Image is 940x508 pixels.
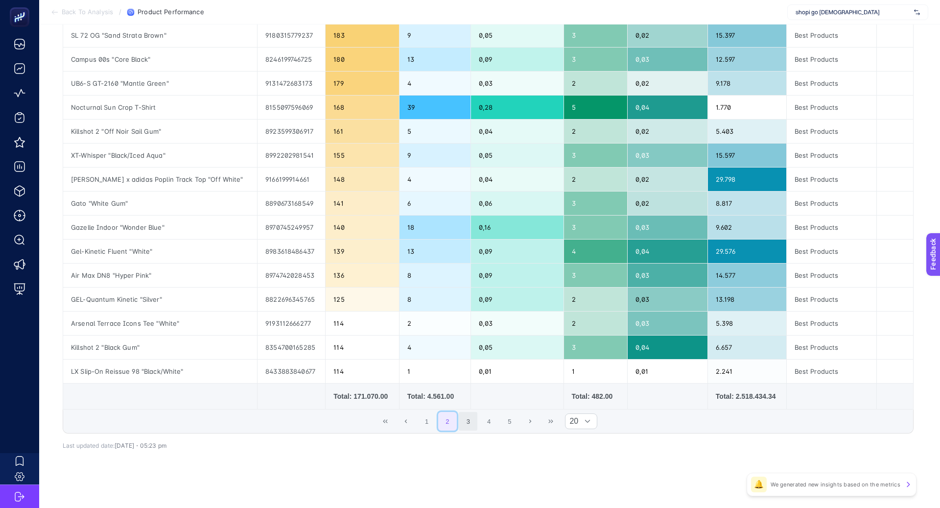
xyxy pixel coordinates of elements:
[63,48,257,71] div: Campus 00s "Core Black"
[572,391,619,401] div: Total: 482.00
[708,264,786,287] div: 14.577
[258,144,325,167] div: 8992202981541
[399,360,470,383] div: 1
[564,216,627,239] div: 3
[914,7,920,17] img: svg%3e
[796,8,910,16] span: shopi go [DEMOGRAPHIC_DATA]
[628,72,707,95] div: 0,02
[787,120,876,143] div: Best Products
[628,144,707,167] div: 0,03
[628,360,707,383] div: 0,01
[787,144,876,167] div: Best Products
[564,168,627,191] div: 2
[771,481,900,488] p: We generated new insights based on the metrics
[541,412,560,431] button: Last Page
[326,72,399,95] div: 179
[500,412,519,431] button: 5
[63,264,257,287] div: Air Max DN8 "Hyper Pink"
[258,96,325,119] div: 8155097596069
[787,264,876,287] div: Best Products
[407,391,463,401] div: Total: 4.561.00
[399,192,470,215] div: 6
[63,24,257,47] div: SL 72 OG "Sand Strata Brown"
[326,192,399,215] div: 141
[399,168,470,191] div: 4
[708,144,786,167] div: 15.597
[326,360,399,383] div: 114
[326,144,399,167] div: 155
[326,240,399,263] div: 139
[258,120,325,143] div: 8923599306917
[787,48,876,71] div: Best Products
[6,3,37,11] span: Feedback
[397,412,416,431] button: Previous Page
[399,288,470,311] div: 8
[119,8,121,16] span: /
[471,240,564,263] div: 0,09
[708,96,786,119] div: 1.770
[62,8,113,16] span: Back To Analysis
[708,24,786,47] div: 15.397
[708,168,786,191] div: 29.798
[63,144,257,167] div: XT-Whisper "Black/Iced Aqua"
[258,48,325,71] div: 8246199746725
[564,360,627,383] div: 1
[258,72,325,95] div: 9131472683173
[326,312,399,335] div: 114
[708,48,786,71] div: 12.597
[376,412,395,431] button: First Page
[471,144,564,167] div: 0,05
[258,168,325,191] div: 9166199914661
[628,96,707,119] div: 0,04
[63,240,257,263] div: Gel-Kinetic Fluent "White"
[471,288,564,311] div: 0,09
[399,120,470,143] div: 5
[628,240,707,263] div: 0,04
[326,96,399,119] div: 168
[471,72,564,95] div: 0,03
[258,336,325,359] div: 8354700165285
[258,312,325,335] div: 9193112666277
[333,391,391,401] div: Total: 171.070.00
[258,24,325,47] div: 9180315779237
[471,168,564,191] div: 0,04
[564,144,627,167] div: 3
[326,288,399,311] div: 125
[258,216,325,239] div: 8970745249957
[418,412,436,431] button: 1
[399,48,470,71] div: 13
[326,216,399,239] div: 140
[564,24,627,47] div: 3
[564,336,627,359] div: 3
[471,48,564,71] div: 0,09
[63,72,257,95] div: UB6-S GT-2160 "Mantle Green"
[471,192,564,215] div: 0,06
[399,144,470,167] div: 9
[115,442,166,449] span: [DATE]・05:23 pm
[63,216,257,239] div: Gazelle Indoor "Wonder Blue"
[399,216,470,239] div: 18
[63,120,257,143] div: Killshot 2 "Off Noir Sail Gum"
[787,72,876,95] div: Best Products
[326,24,399,47] div: 183
[399,24,470,47] div: 9
[628,264,707,287] div: 0,03
[628,120,707,143] div: 0,02
[628,192,707,215] div: 0,02
[708,72,786,95] div: 9.178
[399,240,470,263] div: 13
[399,96,470,119] div: 39
[471,336,564,359] div: 0,05
[258,192,325,215] div: 8890673168549
[787,288,876,311] div: Best Products
[565,414,578,429] span: Rows per page
[628,24,707,47] div: 0,02
[628,216,707,239] div: 0,03
[399,336,470,359] div: 4
[438,412,457,431] button: 2
[564,288,627,311] div: 2
[787,336,876,359] div: Best Products
[480,412,498,431] button: 4
[63,168,257,191] div: [PERSON_NAME] x adidas Poplin Track Top "Off White"
[399,264,470,287] div: 8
